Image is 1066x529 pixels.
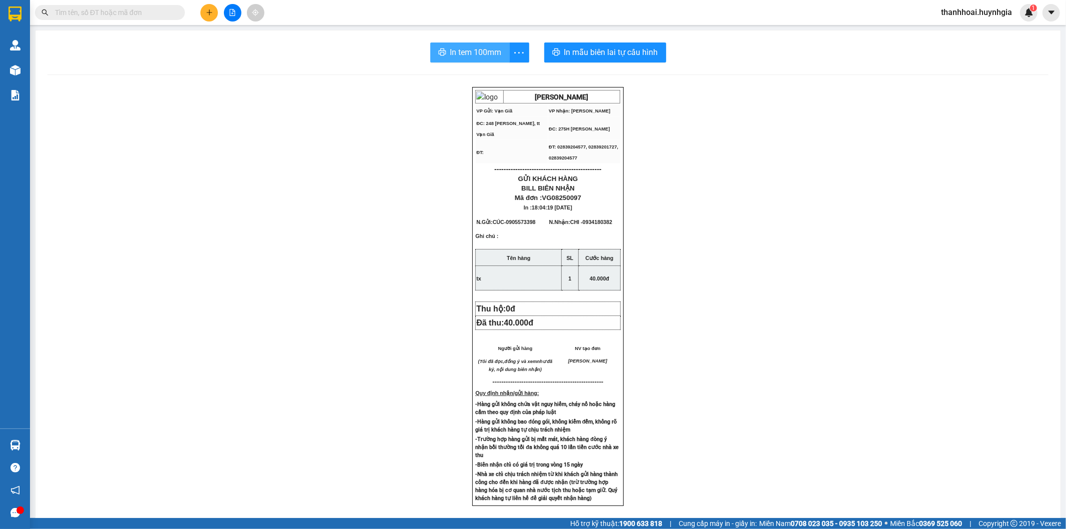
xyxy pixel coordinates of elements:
strong: -Hàng gửi không bao đóng gói, không kiểm đếm, không rõ giá trị khách hàng tự chịu trách nhiệm [475,418,617,433]
span: VP Nhận: [PERSON_NAME] [549,108,610,113]
span: notification [10,485,20,495]
span: thanhhoai.huynhgia [933,6,1020,18]
span: ----------------------------------------------- [499,378,604,385]
span: NV tạo đơn [575,346,600,351]
span: 18:04:19 [DATE] [532,204,572,210]
img: logo-vxr [8,6,21,21]
button: aim [247,4,264,21]
span: ĐC: 275H [PERSON_NAME] [549,126,610,131]
span: In tem 100mm [450,46,502,58]
span: In mẫu biên lai tự cấu hình [564,46,658,58]
button: file-add [224,4,241,21]
em: (Tôi đã đọc,đồng ý và xem [478,359,537,364]
span: 1 [1032,4,1035,11]
span: 0905573398 [506,219,535,225]
span: copyright [1011,520,1018,527]
span: [PERSON_NAME] [568,358,607,363]
span: - [504,219,536,225]
strong: -Biên nhận chỉ có giá trị trong vòng 15 ngày [475,461,583,468]
span: BILL BIÊN NHẬN [521,184,575,192]
span: question-circle [10,463,20,472]
strong: 0708 023 035 - 0935 103 250 [791,519,882,527]
div: 30.000 [7,63,90,75]
div: 0918880045 [8,32,88,46]
span: N.Nhận: [549,219,612,225]
span: caret-down [1047,8,1056,17]
span: Miền Nam [759,518,882,529]
strong: [PERSON_NAME] [535,93,589,101]
span: ---------------------------------------------- [494,165,601,173]
strong: 0369 525 060 [919,519,962,527]
strong: SL [567,255,574,261]
strong: -Trường hợp hàng gửi bị mất mát, khách hàng đòng ý nhận bồi thường tối đa không quá 10 lần tiền c... [475,436,619,458]
div: [PERSON_NAME] [8,20,88,32]
span: N.Gửi: [476,219,535,225]
span: 0934180382 [583,219,612,225]
span: | [670,518,671,529]
span: message [10,508,20,517]
input: Tìm tên, số ĐT hoặc mã đơn [55,7,173,18]
img: solution-icon [10,90,20,100]
span: Đã thu : [7,64,38,74]
span: ĐT: [476,150,484,155]
span: tx [476,275,481,281]
span: Cung cấp máy in - giấy in: [679,518,757,529]
span: VP Gửi: Vạn Giã [476,108,512,113]
span: Nhận: [95,8,119,19]
div: 0918538885 [95,43,175,57]
span: 40.000đ [590,275,609,281]
span: Hỗ trợ kỹ thuật: [570,518,662,529]
span: ⚪️ [885,521,888,525]
span: --- [493,378,499,385]
span: printer [438,48,446,57]
strong: Quy định nhận/gửi hàng: [475,390,539,396]
div: Vạn Giã [8,8,88,20]
button: caret-down [1043,4,1060,21]
span: CHI - [570,219,612,225]
strong: -Hàng gửi không chứa vật nguy hiểm, cháy nổ hoặc hàng cấm theo quy định của pháp luật [475,401,615,415]
span: Ghi chú : [475,233,498,247]
span: VG08250097 [542,194,582,201]
span: Miền Bắc [890,518,962,529]
strong: Tên hàng [507,255,530,261]
span: 1 [569,275,572,281]
span: ĐC: 248 [PERSON_NAME], tt Vạn Giã [476,121,540,137]
img: warehouse-icon [10,40,20,50]
strong: Cước hàng [586,255,614,261]
div: THẢO [95,31,175,43]
strong: 1900 633 818 [619,519,662,527]
span: Mã đơn : [515,194,581,201]
span: search [41,9,48,16]
span: Gửi: [8,9,24,20]
span: plus [206,9,213,16]
img: logo [476,91,498,102]
img: warehouse-icon [10,65,20,75]
span: aim [252,9,259,16]
span: Người gửi hàng [498,346,533,351]
button: plus [200,4,218,21]
img: warehouse-icon [10,440,20,450]
img: icon-new-feature [1025,8,1034,17]
span: 40.000đ [504,318,533,327]
span: ĐT: 02839204577, 02839201727, 02839204577 [549,144,618,160]
strong: -Nhà xe chỉ chịu trách nhiệm từ khi khách gửi hàng thành công cho đến khi hàng đã được nhận (trừ ... [475,471,618,501]
button: printerIn mẫu biên lai tự cấu hình [544,42,666,62]
button: printerIn tem 100mm [430,42,510,62]
span: | [970,518,971,529]
sup: 1 [1030,4,1037,11]
span: Đã thu: [476,318,533,327]
span: printer [552,48,560,57]
span: file-add [229,9,236,16]
button: more [509,42,529,62]
span: GỬI KHÁCH HÀNG [518,175,578,182]
span: 0đ [506,304,515,313]
span: In : [524,204,572,210]
div: [PERSON_NAME] [95,8,175,31]
span: CÚC [493,219,504,225]
span: Thu hộ: [476,304,519,313]
span: more [510,46,529,59]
